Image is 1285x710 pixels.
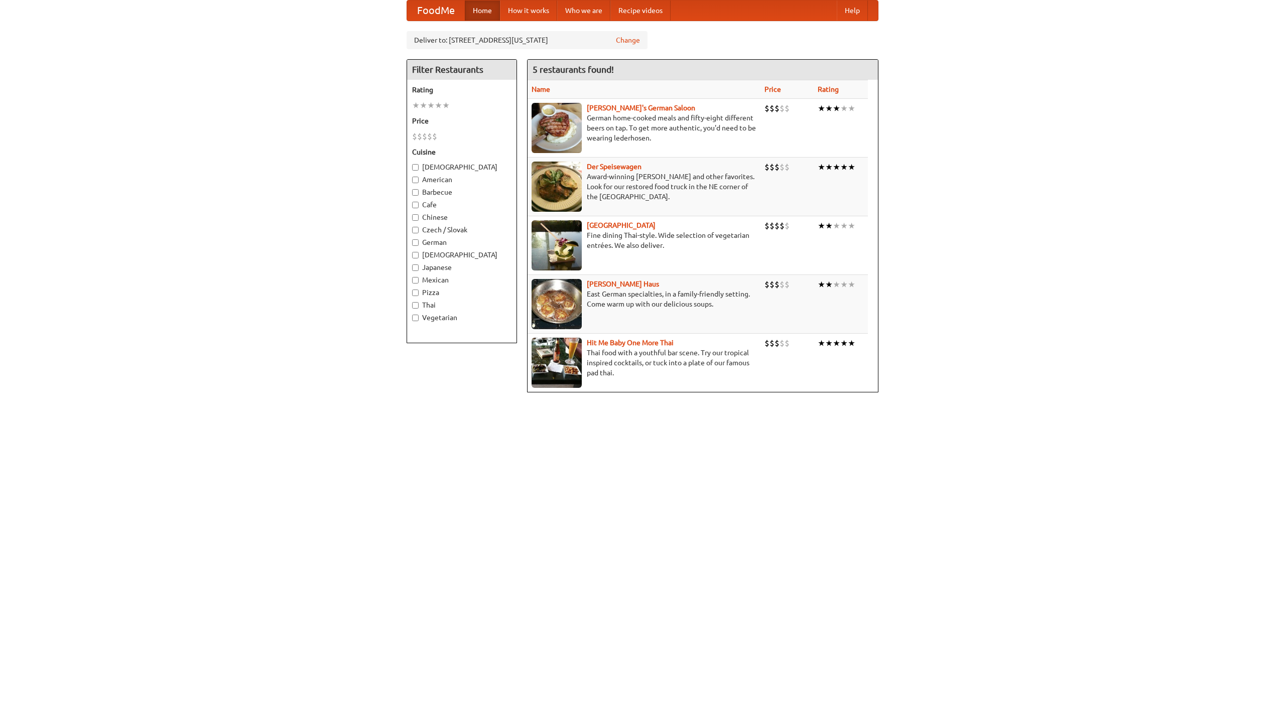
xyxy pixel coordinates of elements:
li: ★ [427,100,435,111]
h5: Cuisine [412,147,511,157]
li: $ [764,220,769,231]
li: $ [780,220,785,231]
input: Japanese [412,264,419,271]
li: $ [780,162,785,173]
a: [PERSON_NAME]'s German Saloon [587,104,695,112]
img: esthers.jpg [532,103,582,153]
label: Barbecue [412,187,511,197]
li: $ [775,220,780,231]
li: $ [769,279,775,290]
li: $ [775,279,780,290]
label: [DEMOGRAPHIC_DATA] [412,250,511,260]
p: German home-cooked meals and fifty-eight different beers on tap. To get more authentic, you'd nee... [532,113,756,143]
div: Deliver to: [STREET_ADDRESS][US_STATE] [407,31,648,49]
li: $ [775,103,780,114]
ng-pluralize: 5 restaurants found! [533,65,614,74]
li: $ [775,338,780,349]
label: American [412,175,511,185]
h4: Filter Restaurants [407,60,517,80]
input: Thai [412,302,419,309]
input: [DEMOGRAPHIC_DATA] [412,252,419,258]
li: ★ [818,103,825,114]
input: Czech / Slovak [412,227,419,233]
p: Fine dining Thai-style. Wide selection of vegetarian entrées. We also deliver. [532,230,756,250]
li: ★ [840,162,848,173]
li: ★ [848,220,855,231]
li: ★ [840,279,848,290]
li: $ [422,131,427,142]
label: Vegetarian [412,313,511,323]
li: ★ [412,100,420,111]
li: $ [785,338,790,349]
li: $ [417,131,422,142]
a: [PERSON_NAME] Haus [587,280,659,288]
li: ★ [435,100,442,111]
li: ★ [833,338,840,349]
li: $ [769,220,775,231]
img: babythai.jpg [532,338,582,388]
li: ★ [848,279,855,290]
a: Help [837,1,868,21]
li: ★ [825,103,833,114]
label: Japanese [412,262,511,272]
label: Mexican [412,275,511,285]
li: ★ [840,220,848,231]
input: Vegetarian [412,315,419,321]
input: German [412,239,419,246]
a: Name [532,85,550,93]
li: ★ [833,279,840,290]
li: ★ [848,338,855,349]
label: Chinese [412,212,511,222]
li: ★ [420,100,427,111]
p: East German specialties, in a family-friendly setting. Come warm up with our delicious soups. [532,289,756,309]
li: ★ [818,338,825,349]
a: Who we are [557,1,610,21]
li: ★ [818,162,825,173]
li: ★ [833,103,840,114]
li: ★ [833,162,840,173]
input: Chinese [412,214,419,221]
label: Pizza [412,288,511,298]
input: Barbecue [412,189,419,196]
li: $ [780,103,785,114]
li: ★ [840,338,848,349]
h5: Price [412,116,511,126]
li: $ [780,338,785,349]
li: ★ [825,220,833,231]
li: ★ [825,279,833,290]
li: $ [775,162,780,173]
a: Recipe videos [610,1,671,21]
p: Award-winning [PERSON_NAME] and other favorites. Look for our restored food truck in the NE corne... [532,172,756,202]
input: American [412,177,419,183]
li: ★ [442,100,450,111]
a: Der Speisewagen [587,163,641,171]
a: Hit Me Baby One More Thai [587,339,674,347]
li: $ [769,338,775,349]
li: $ [785,103,790,114]
li: $ [769,103,775,114]
li: ★ [818,279,825,290]
li: $ [785,279,790,290]
li: $ [764,162,769,173]
h5: Rating [412,85,511,95]
li: $ [764,338,769,349]
li: $ [412,131,417,142]
li: $ [764,279,769,290]
a: Change [616,35,640,45]
li: ★ [833,220,840,231]
li: ★ [825,338,833,349]
input: Mexican [412,277,419,283]
img: kohlhaus.jpg [532,279,582,329]
li: ★ [825,162,833,173]
a: FoodMe [407,1,465,21]
li: $ [432,131,437,142]
input: Pizza [412,290,419,296]
a: Rating [818,85,839,93]
a: [GEOGRAPHIC_DATA] [587,221,656,229]
li: $ [785,220,790,231]
label: German [412,237,511,247]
